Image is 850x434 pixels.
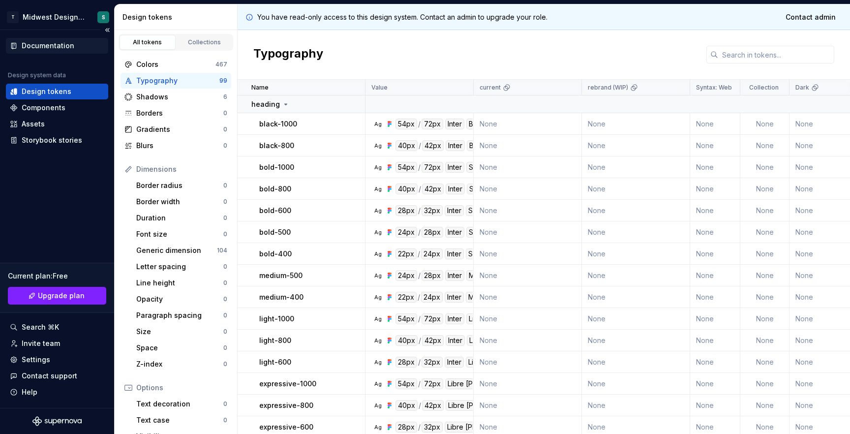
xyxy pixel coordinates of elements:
[418,162,421,173] div: /
[690,135,740,156] td: None
[690,330,740,351] td: None
[223,198,227,206] div: 0
[690,243,740,265] td: None
[467,140,486,151] div: Bold
[136,213,223,223] div: Duration
[422,270,443,281] div: 28px
[215,61,227,68] div: 467
[422,400,444,411] div: 42px
[6,336,108,351] a: Invite team
[582,330,690,351] td: None
[582,113,690,135] td: None
[418,205,421,216] div: /
[259,162,294,172] p: bold-1000
[121,57,231,72] a: Colors467
[259,314,294,324] p: light-1000
[22,322,59,332] div: Search ⌘K
[395,335,418,346] div: 40px
[217,247,227,254] div: 104
[259,292,304,302] p: medium-400
[6,100,108,116] a: Components
[223,125,227,133] div: 0
[6,352,108,368] a: Settings
[419,140,421,151] div: /
[136,181,223,190] div: Border radius
[419,400,421,411] div: /
[395,162,417,173] div: 54px
[223,263,227,271] div: 0
[474,243,582,265] td: None
[740,308,789,330] td: None
[690,156,740,178] td: None
[395,292,417,303] div: 22px
[223,214,227,222] div: 0
[480,84,501,92] p: current
[259,141,294,151] p: black-800
[102,13,105,21] div: S
[422,162,443,173] div: 72px
[136,164,227,174] div: Dimensions
[123,38,172,46] div: All tokens
[740,200,789,221] td: None
[422,119,443,129] div: 72px
[582,156,690,178] td: None
[23,12,86,22] div: Midwest Design System
[136,141,223,151] div: Blurs
[259,271,303,280] p: medium-500
[422,313,443,324] div: 72px
[257,12,547,22] p: You have read-only access to this design system. Contact an admin to upgrade your role.
[223,93,227,101] div: 6
[740,221,789,243] td: None
[132,356,231,372] a: Z-index0
[259,357,291,367] p: light-600
[740,330,789,351] td: None
[259,379,316,389] p: expressive-1000
[132,340,231,356] a: Space0
[395,400,418,411] div: 40px
[253,46,323,63] h2: Typography
[136,294,223,304] div: Opacity
[474,330,582,351] td: None
[132,194,231,210] a: Border width0
[690,308,740,330] td: None
[32,416,82,426] svg: Supernova Logo
[446,335,465,346] div: Inter
[786,12,836,22] span: Contact admin
[121,89,231,105] a: Shadows6
[418,227,421,238] div: /
[259,184,291,194] p: bold-800
[374,402,382,409] div: Ag
[740,178,789,200] td: None
[6,384,108,400] button: Help
[422,422,443,433] div: 32px
[740,286,789,308] td: None
[374,207,382,215] div: Ag
[582,200,690,221] td: None
[696,84,732,92] p: Syntax: Web
[690,286,740,308] td: None
[422,378,443,389] div: 72px
[6,319,108,335] button: Search ⌘K
[223,279,227,287] div: 0
[445,227,464,238] div: Inter
[418,357,421,368] div: /
[374,293,382,301] div: Ag
[100,23,114,37] button: Collapse sidebar
[121,122,231,137] a: Gradients0
[374,228,382,236] div: Ag
[136,197,223,207] div: Border width
[395,119,417,129] div: 54px
[795,84,809,92] p: Dark
[136,415,223,425] div: Text case
[418,292,420,303] div: /
[132,291,231,307] a: Opacity0
[466,162,504,173] div: Semi Bold
[136,60,215,69] div: Colors
[122,12,233,22] div: Design tokens
[418,378,421,389] div: /
[136,229,223,239] div: Font size
[582,308,690,330] td: None
[467,335,487,346] div: Light
[588,84,628,92] p: rebrand (WIP)
[6,38,108,54] a: Documentation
